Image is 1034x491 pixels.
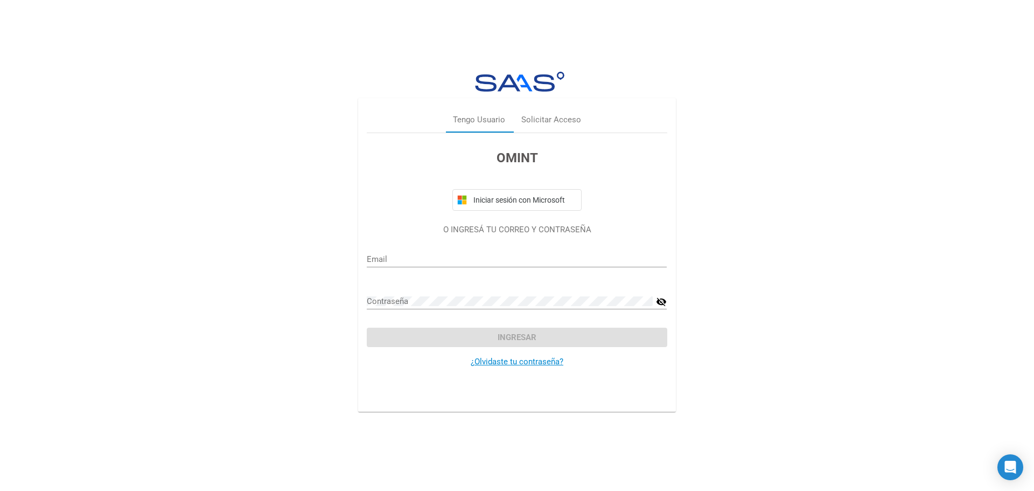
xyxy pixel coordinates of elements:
mat-icon: visibility_off [656,295,667,308]
div: Tengo Usuario [453,114,505,126]
button: Ingresar [367,328,667,347]
span: Iniciar sesión con Microsoft [471,196,577,204]
a: ¿Olvidaste tu contraseña? [471,357,563,366]
p: O INGRESÁ TU CORREO Y CONTRASEÑA [367,224,667,236]
div: Solicitar Acceso [521,114,581,126]
h3: OMINT [367,148,667,168]
div: Open Intercom Messenger [997,454,1023,480]
button: Iniciar sesión con Microsoft [452,189,582,211]
span: Ingresar [498,333,536,342]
